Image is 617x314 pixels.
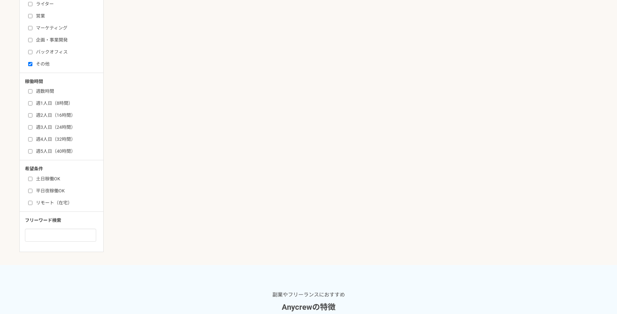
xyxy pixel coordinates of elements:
[28,199,103,206] label: リモート（在宅）
[28,2,32,6] input: ライター
[28,37,103,43] label: 企画・事業開発
[28,25,103,31] label: マーケティング
[28,1,103,7] label: ライター
[28,201,32,205] input: リモート（在宅）
[28,189,32,193] input: 平日夜稼働OK
[28,112,103,119] label: 週2人日（16時間）
[28,13,103,19] label: 営業
[28,148,103,155] label: 週5人日（40時間）
[28,88,103,95] label: 週数時間
[282,301,336,313] h3: Anycrewの特徴
[28,137,32,141] input: 週4人日（32時間）
[28,136,103,143] label: 週4人日（32時間）
[28,14,32,18] input: 営業
[25,218,61,223] span: フリーワード検索
[28,62,32,66] input: その他
[28,187,103,194] label: 平日夜稼働OK
[28,124,103,131] label: 週3人日（24時間）
[28,149,32,153] input: 週5人日（40時間）
[28,49,103,55] label: バックオフィス
[25,79,43,84] span: 稼働時間
[28,113,32,117] input: 週2人日（16時間）
[28,61,103,67] label: その他
[28,177,32,181] input: 土日稼働OK
[28,26,32,30] input: マーケティング
[28,50,32,54] input: バックオフィス
[25,166,43,172] span: 希望条件
[28,89,32,93] input: 週数時間
[28,175,103,182] label: 土日稼働OK
[28,125,32,129] input: 週3人日（24時間）
[28,38,32,42] input: 企画・事業開発
[272,291,345,299] p: 副業やフリーランスにおすすめ
[28,100,103,107] label: 週1人日（8時間）
[28,101,32,105] input: 週1人日（8時間）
